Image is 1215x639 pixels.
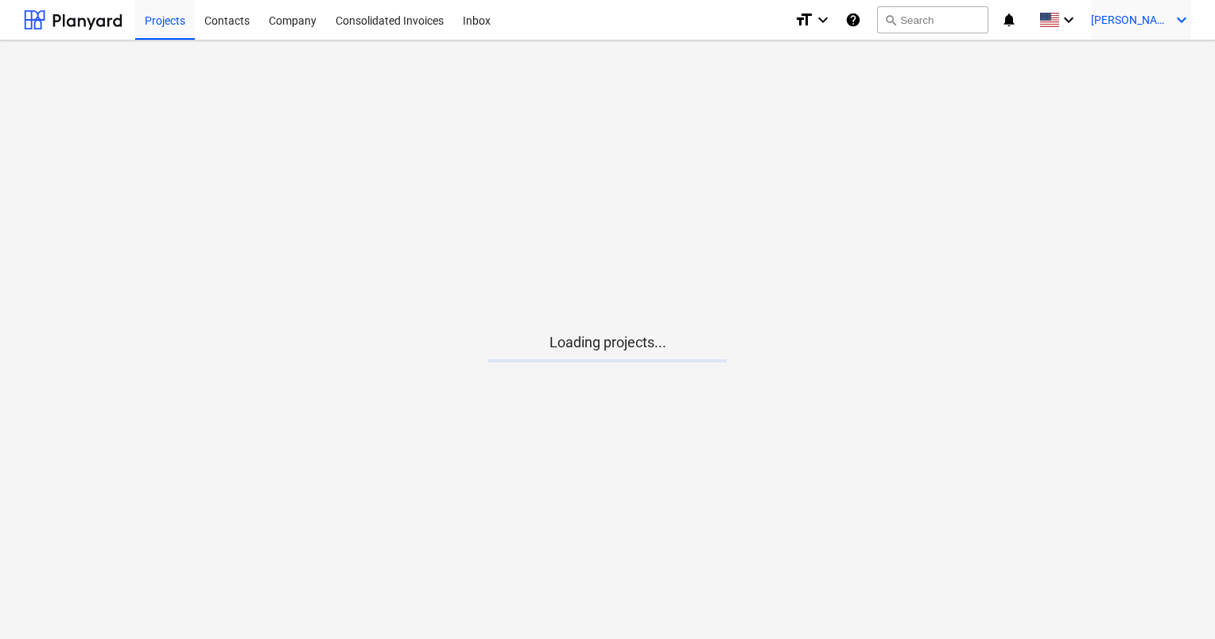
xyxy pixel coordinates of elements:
[877,6,988,33] button: Search
[813,10,833,29] i: keyboard_arrow_down
[488,333,727,352] p: Loading projects...
[794,10,813,29] i: format_size
[1172,10,1191,29] i: keyboard_arrow_down
[1059,10,1078,29] i: keyboard_arrow_down
[1001,10,1017,29] i: notifications
[1091,14,1170,26] span: [PERSON_NAME]
[884,14,897,26] span: search
[845,10,861,29] i: Knowledge base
